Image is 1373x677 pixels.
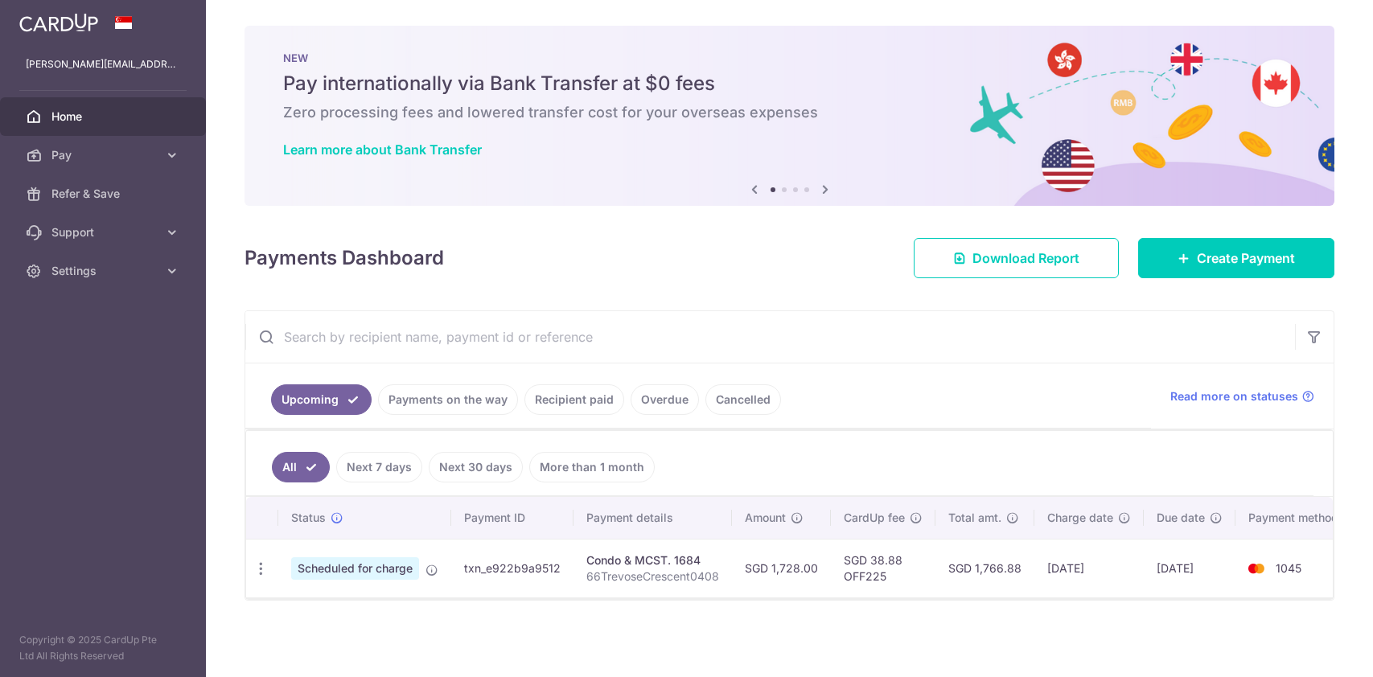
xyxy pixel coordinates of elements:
[935,539,1034,597] td: SGD 1,766.88
[19,13,98,32] img: CardUp
[1276,561,1301,575] span: 1045
[26,56,180,72] p: [PERSON_NAME][EMAIL_ADDRESS][DOMAIN_NAME]
[573,497,732,539] th: Payment details
[291,510,326,526] span: Status
[844,510,905,526] span: CardUp fee
[291,557,419,580] span: Scheduled for charge
[1197,248,1295,268] span: Create Payment
[336,452,422,482] a: Next 7 days
[271,384,372,415] a: Upcoming
[1034,539,1144,597] td: [DATE]
[51,147,158,163] span: Pay
[51,186,158,202] span: Refer & Save
[586,568,719,585] p: 66TrevoseCrescent0408
[586,552,719,568] div: Condo & MCST. 1684
[1270,629,1357,669] iframe: Opens a widget where you can find more information
[1157,510,1205,526] span: Due date
[1240,559,1272,578] img: Bank Card
[283,71,1296,96] h5: Pay internationally via Bank Transfer at $0 fees
[245,244,444,273] h4: Payments Dashboard
[51,224,158,240] span: Support
[451,497,573,539] th: Payment ID
[1138,238,1334,278] a: Create Payment
[245,26,1334,206] img: Bank transfer banner
[914,238,1119,278] a: Download Report
[732,539,831,597] td: SGD 1,728.00
[745,510,786,526] span: Amount
[631,384,699,415] a: Overdue
[51,263,158,279] span: Settings
[831,539,935,597] td: SGD 38.88 OFF225
[948,510,1001,526] span: Total amt.
[429,452,523,482] a: Next 30 days
[1047,510,1113,526] span: Charge date
[451,539,573,597] td: txn_e922b9a9512
[524,384,624,415] a: Recipient paid
[283,142,482,158] a: Learn more about Bank Transfer
[1144,539,1235,597] td: [DATE]
[705,384,781,415] a: Cancelled
[1170,388,1298,404] span: Read more on statuses
[245,311,1295,363] input: Search by recipient name, payment id or reference
[1170,388,1314,404] a: Read more on statuses
[51,109,158,125] span: Home
[529,452,655,482] a: More than 1 month
[272,452,330,482] a: All
[283,51,1296,64] p: NEW
[378,384,518,415] a: Payments on the way
[283,103,1296,122] h6: Zero processing fees and lowered transfer cost for your overseas expenses
[972,248,1079,268] span: Download Report
[1235,497,1358,539] th: Payment method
